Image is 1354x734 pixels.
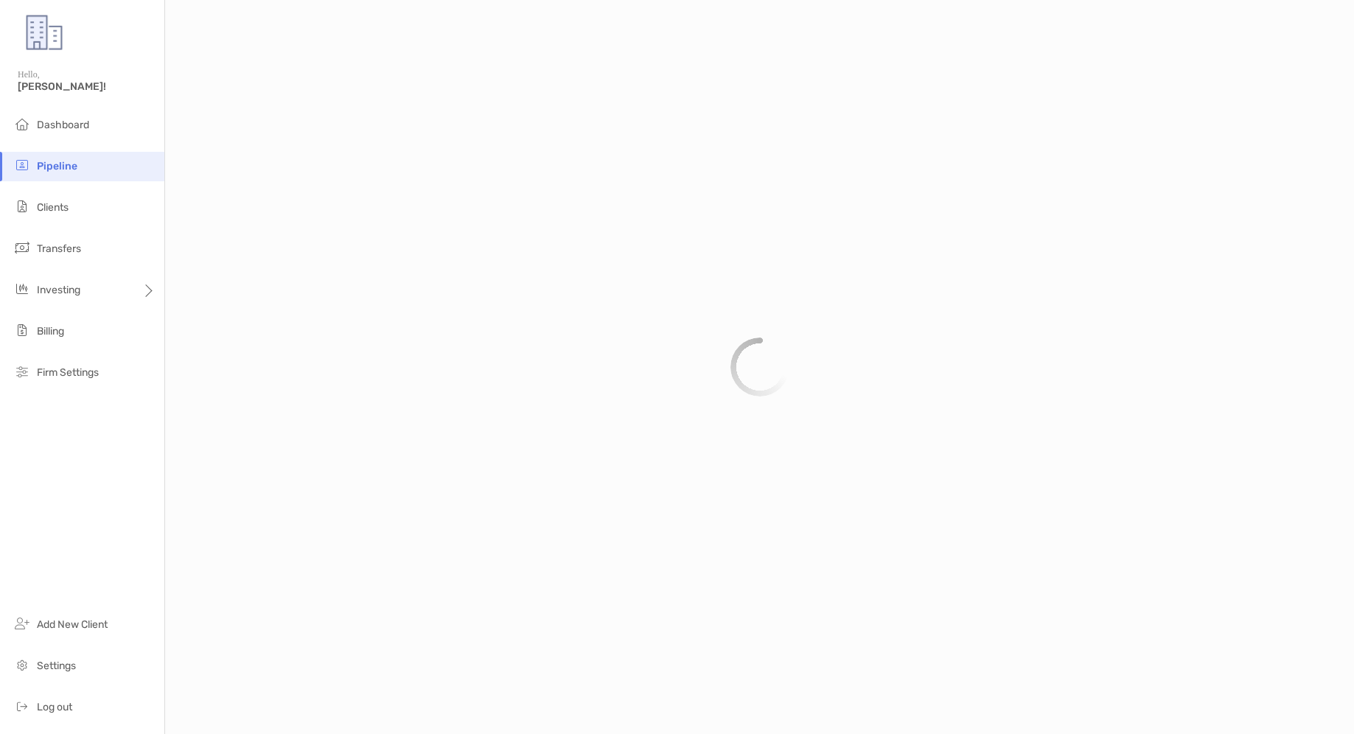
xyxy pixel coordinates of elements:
[18,80,156,93] span: [PERSON_NAME]!
[13,363,31,380] img: firm-settings icon
[13,697,31,715] img: logout icon
[37,284,80,296] span: Investing
[37,160,77,172] span: Pipeline
[13,280,31,298] img: investing icon
[37,119,89,131] span: Dashboard
[13,656,31,674] img: settings icon
[37,325,64,338] span: Billing
[37,366,99,379] span: Firm Settings
[37,618,108,631] span: Add New Client
[13,115,31,133] img: dashboard icon
[37,660,76,672] span: Settings
[37,201,69,214] span: Clients
[13,239,31,256] img: transfers icon
[37,242,81,255] span: Transfers
[37,701,72,713] span: Log out
[13,615,31,632] img: add_new_client icon
[13,156,31,174] img: pipeline icon
[18,6,71,59] img: Zoe Logo
[13,321,31,339] img: billing icon
[13,198,31,215] img: clients icon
